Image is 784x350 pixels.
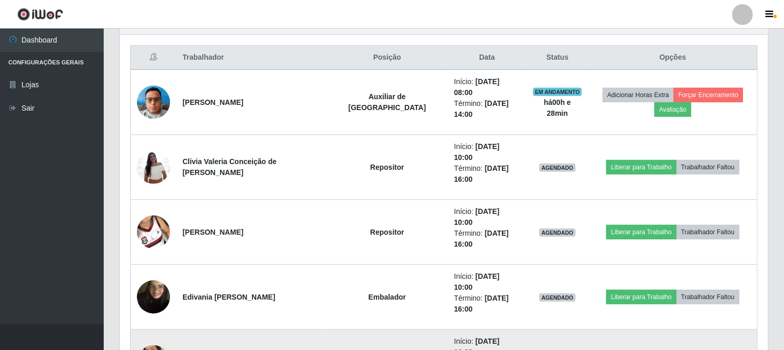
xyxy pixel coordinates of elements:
button: Forçar Encerramento [674,88,743,102]
time: [DATE] 10:00 [454,272,500,291]
span: EM ANDAMENTO [533,88,582,96]
button: Liberar para Trabalho [606,225,676,239]
li: Término: [454,228,520,250]
img: 1705544569716.jpeg [137,267,170,327]
img: 1728993932002.jpeg [137,80,170,124]
li: Início: [454,206,520,228]
strong: Repositor [370,163,404,171]
th: Posição [327,46,448,70]
li: Início: [454,76,520,98]
time: [DATE] 10:00 [454,207,500,226]
button: Adicionar Horas Extra [603,88,674,102]
th: Opções [589,46,757,70]
th: Data [448,46,526,70]
th: Trabalhador [176,46,327,70]
span: AGENDADO [539,293,576,302]
th: Status [526,46,589,70]
strong: [PERSON_NAME] [183,228,243,236]
img: 1744230818222.jpeg [137,203,170,262]
strong: há 00 h e 28 min [544,98,571,117]
strong: Embalador [368,293,405,301]
span: AGENDADO [539,228,576,237]
button: Liberar para Trabalho [606,290,676,304]
button: Liberar para Trabalho [606,160,676,174]
button: Trabalhador Faltou [677,225,739,239]
img: CoreUI Logo [17,8,63,21]
li: Término: [454,98,520,120]
time: [DATE] 10:00 [454,142,500,161]
strong: Clivia Valeria Conceição de [PERSON_NAME] [183,157,276,177]
strong: Edivania [PERSON_NAME] [183,293,275,301]
li: Início: [454,271,520,293]
button: Trabalhador Faltou [677,290,739,304]
strong: [PERSON_NAME] [183,98,243,106]
strong: Repositor [370,228,404,236]
button: Avaliação [654,102,691,117]
button: Trabalhador Faltou [677,160,739,174]
span: AGENDADO [539,164,576,172]
img: 1667645848902.jpeg [137,145,170,189]
li: Início: [454,141,520,163]
strong: Auxiliar de [GEOGRAPHIC_DATA] [348,92,426,112]
li: Término: [454,293,520,315]
time: [DATE] 08:00 [454,77,500,97]
li: Término: [454,163,520,185]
